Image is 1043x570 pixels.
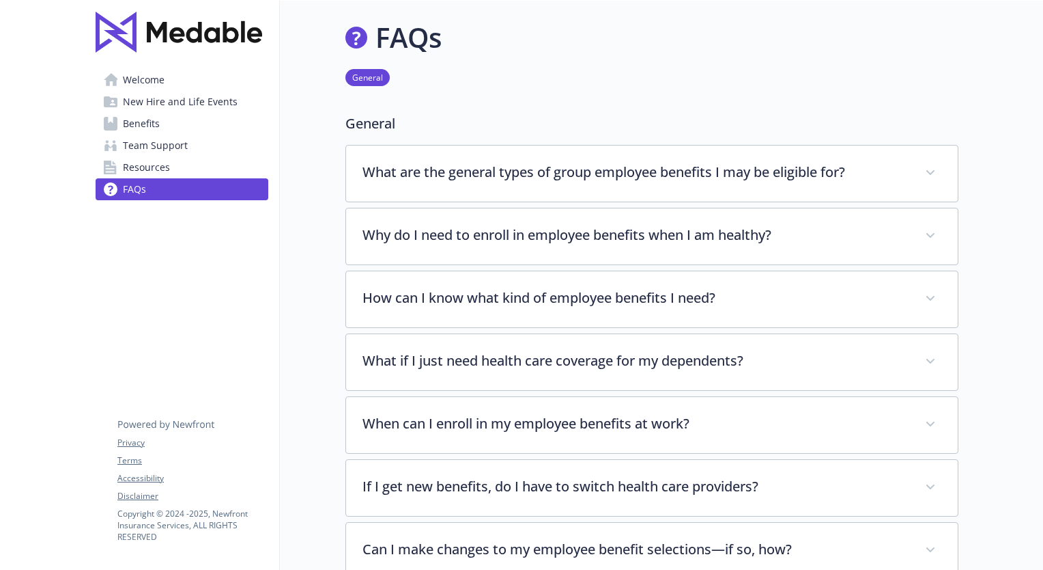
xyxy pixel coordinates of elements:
[346,271,958,327] div: How can I know what kind of employee benefits I need?
[346,397,958,453] div: When can I enroll in my employee benefits at work?
[96,91,268,113] a: New Hire and Life Events
[362,288,909,308] p: How can I know what kind of employee benefits I need?
[375,17,442,58] h1: FAQs
[362,225,909,245] p: Why do I need to enroll in employee benefits when I am healthy?
[346,334,958,390] div: What if I just need health care coverage for my dependents?
[117,437,268,449] a: Privacy
[117,472,268,485] a: Accessibility
[362,539,909,560] p: Can I make changes to my employee benefit selections—if so, how?
[362,162,909,182] p: What are the general types of group employee benefits I may be eligible for?
[123,113,160,135] span: Benefits
[362,476,909,497] p: If I get new benefits, do I have to switch health care providers?
[123,178,146,200] span: FAQs
[345,113,958,134] p: General
[345,70,390,83] a: General
[96,69,268,91] a: Welcome
[346,460,958,516] div: If I get new benefits, do I have to switch health care providers?
[123,69,165,91] span: Welcome
[346,208,958,264] div: Why do I need to enroll in employee benefits when I am healthy?
[117,454,268,467] a: Terms
[96,135,268,157] a: Team Support
[123,135,188,157] span: Team Support
[96,178,268,200] a: FAQs
[362,413,909,434] p: When can I enroll in my employee benefits at work?
[346,146,958,202] div: What are the general types of group employee benefits I may be eligible for?
[96,113,268,135] a: Benefits
[123,157,170,178] span: Resources
[123,91,238,113] span: New Hire and Life Events
[362,351,909,371] p: What if I just need health care coverage for my dependents?
[96,157,268,178] a: Resources
[117,490,268,502] a: Disclaimer
[117,508,268,543] p: Copyright © 2024 - 2025 , Newfront Insurance Services, ALL RIGHTS RESERVED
